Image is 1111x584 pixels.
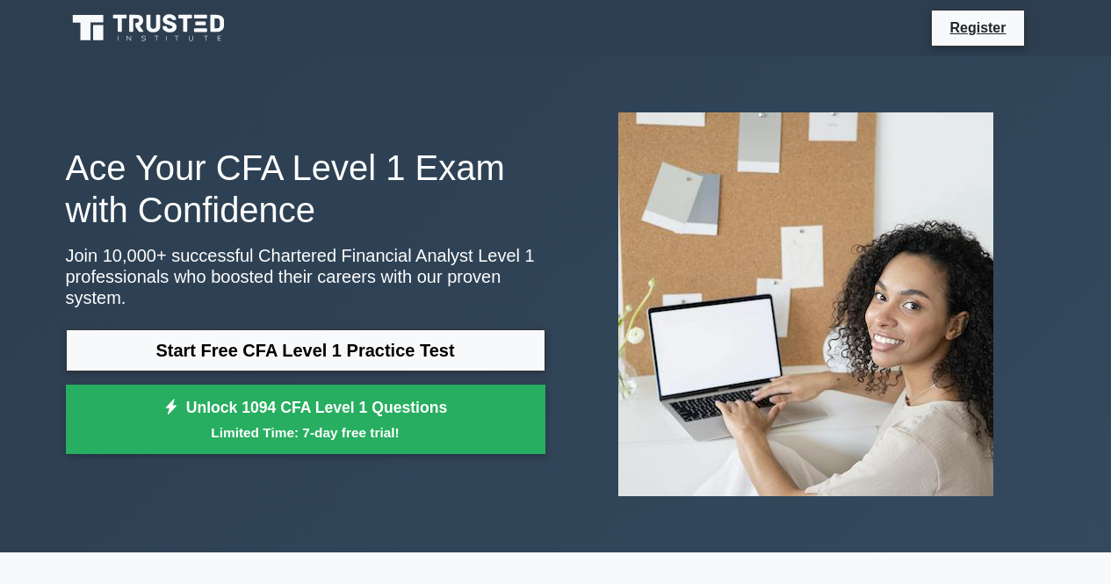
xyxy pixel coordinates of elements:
a: Start Free CFA Level 1 Practice Test [66,329,545,371]
p: Join 10,000+ successful Chartered Financial Analyst Level 1 professionals who boosted their caree... [66,245,545,308]
a: Register [939,17,1016,39]
h1: Ace Your CFA Level 1 Exam with Confidence [66,147,545,231]
small: Limited Time: 7-day free trial! [88,422,523,443]
a: Unlock 1094 CFA Level 1 QuestionsLimited Time: 7-day free trial! [66,385,545,455]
